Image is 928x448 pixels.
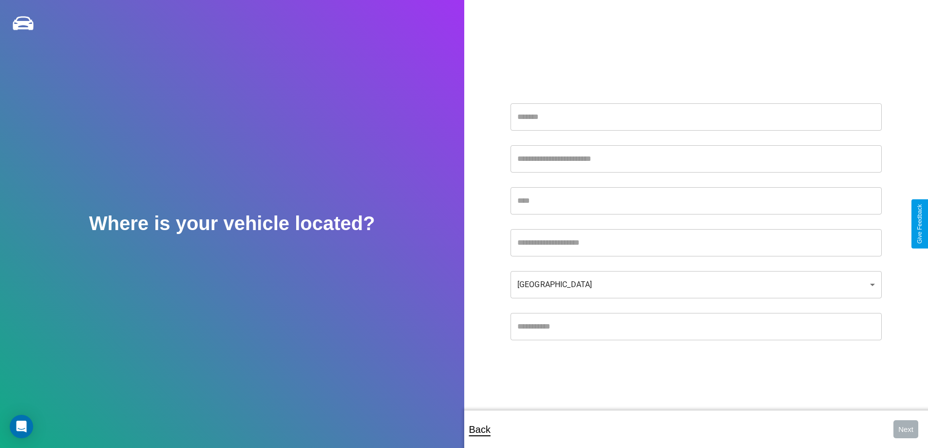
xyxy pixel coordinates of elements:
[469,421,491,438] p: Back
[89,213,375,234] h2: Where is your vehicle located?
[10,415,33,438] div: Open Intercom Messenger
[511,271,882,298] div: [GEOGRAPHIC_DATA]
[916,204,923,244] div: Give Feedback
[893,420,918,438] button: Next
